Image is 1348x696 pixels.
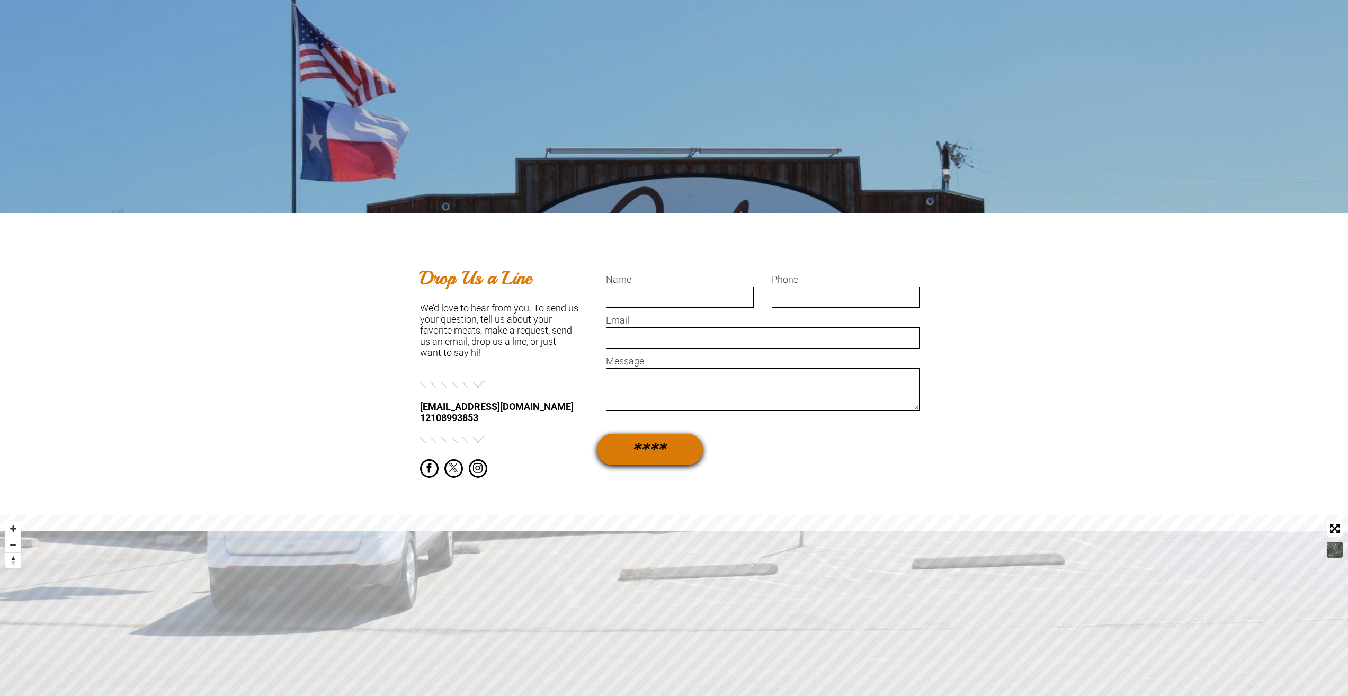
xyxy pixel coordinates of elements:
[420,412,478,423] a: 12108993853
[606,315,920,326] label: Email
[444,459,463,480] a: twitter
[5,521,21,537] button: Zoom in
[420,459,439,480] a: facebook
[606,274,754,285] label: Name
[5,552,21,568] button: Reset bearing to north
[772,274,920,285] label: Phone
[1327,521,1343,537] button: Toggle fullscreen
[469,459,487,480] a: instagram
[420,302,578,358] font: We’d love to hear from you. To send us your question, tell us about your favorite meats, make a r...
[5,537,21,552] button: Zoom out
[420,266,532,290] b: Drop Us a Line
[606,355,920,367] label: Message
[420,401,574,412] a: [EMAIL_ADDRESS][DOMAIN_NAME]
